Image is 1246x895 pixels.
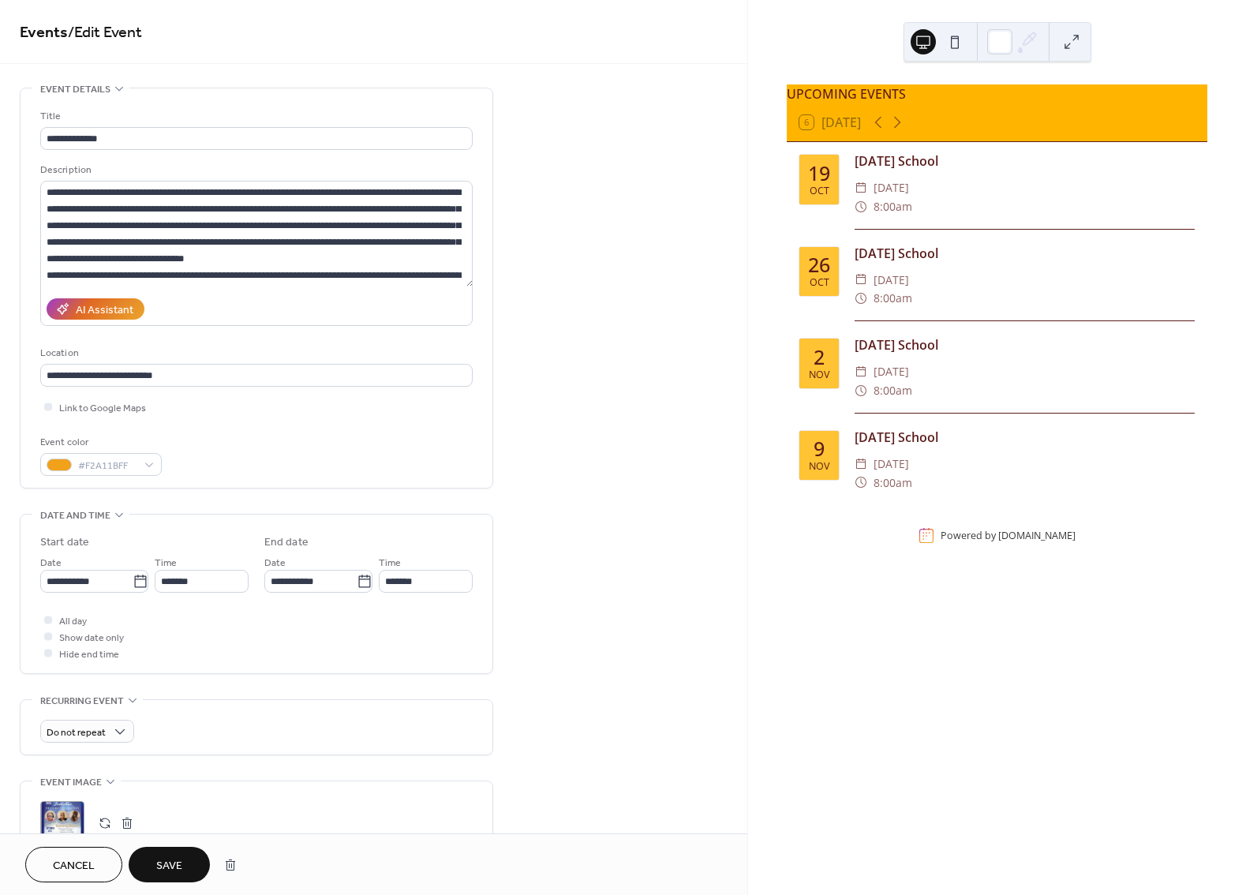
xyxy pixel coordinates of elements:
[855,381,867,400] div: ​
[874,289,912,308] span: 8:00am
[59,646,119,663] span: Hide end time
[855,362,867,381] div: ​
[40,345,470,361] div: Location
[53,858,95,874] span: Cancel
[25,847,122,882] button: Cancel
[874,362,909,381] span: [DATE]
[379,555,401,571] span: Time
[76,302,133,319] div: AI Assistant
[59,400,146,417] span: Link to Google Maps
[874,178,909,197] span: [DATE]
[40,507,110,524] span: Date and time
[809,462,829,472] div: Nov
[855,197,867,216] div: ​
[47,298,144,320] button: AI Assistant
[855,474,867,492] div: ​
[941,529,1076,542] div: Powered by
[855,289,867,308] div: ​
[129,847,210,882] button: Save
[855,455,867,474] div: ​
[810,278,829,288] div: Oct
[40,81,110,98] span: Event details
[40,555,62,571] span: Date
[40,801,84,845] div: ;
[40,108,470,125] div: Title
[814,439,825,459] div: 9
[998,529,1076,542] a: [DOMAIN_NAME]
[47,724,106,742] span: Do not repeat
[40,534,89,551] div: Start date
[156,858,182,874] span: Save
[855,152,1195,170] div: [DATE] School
[40,162,470,178] div: Description
[808,163,830,183] div: 19
[809,370,829,380] div: Nov
[810,186,829,197] div: Oct
[59,613,87,630] span: All day
[855,178,867,197] div: ​
[874,271,909,290] span: [DATE]
[40,693,124,710] span: Recurring event
[855,428,1195,447] div: [DATE] School
[814,347,825,367] div: 2
[20,17,68,48] a: Events
[874,455,909,474] span: [DATE]
[874,197,912,216] span: 8:00am
[68,17,142,48] span: / Edit Event
[874,381,912,400] span: 8:00am
[264,534,309,551] div: End date
[155,555,177,571] span: Time
[808,255,830,275] div: 26
[59,630,124,646] span: Show date only
[78,458,137,474] span: #F2A11BFF
[787,84,1207,103] div: UPCOMING EVENTS
[855,335,1195,354] div: [DATE] School
[874,474,912,492] span: 8:00am
[264,555,286,571] span: Date
[855,271,867,290] div: ​
[855,244,1195,263] div: [DATE] School
[40,434,159,451] div: Event color
[40,774,102,791] span: Event image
